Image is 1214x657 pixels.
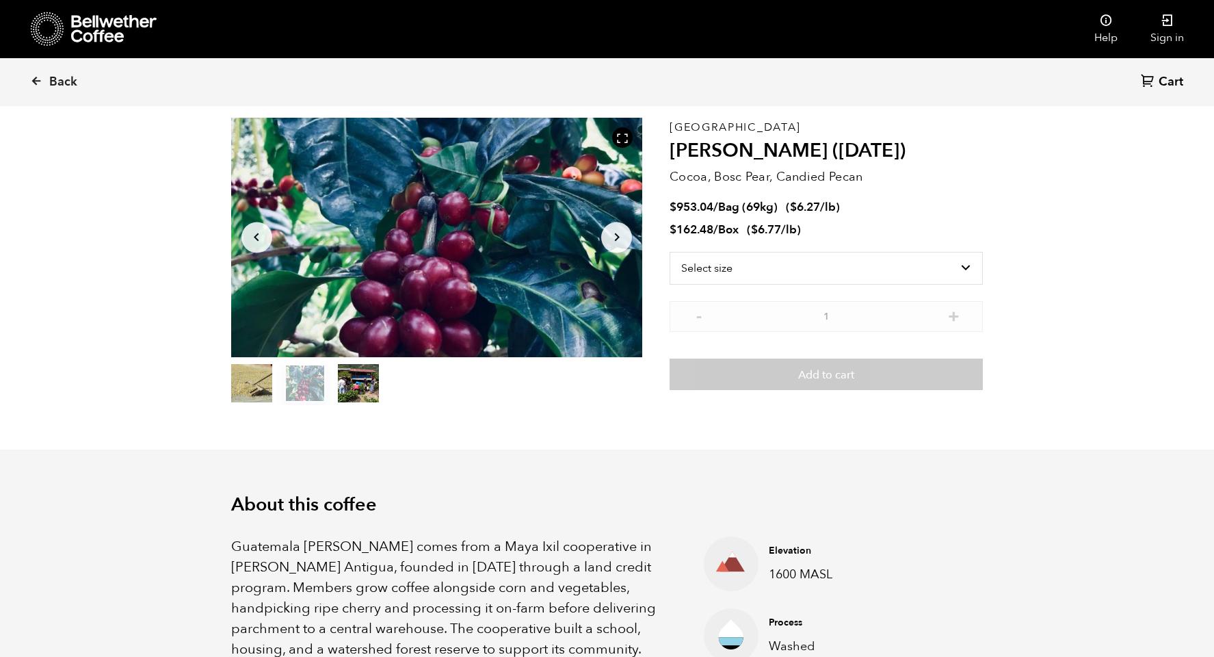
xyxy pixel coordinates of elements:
span: $ [790,199,797,215]
span: $ [751,222,758,237]
span: $ [670,199,676,215]
span: ( ) [786,199,840,215]
p: 1600 MASL [769,565,958,584]
span: / [713,199,718,215]
span: Bag (69kg) [718,199,778,215]
span: Box [718,222,739,237]
span: Back [49,74,77,90]
button: + [945,308,962,322]
button: Add to cart [670,359,983,390]
bdi: 6.27 [790,199,820,215]
span: / [713,222,718,237]
a: Cart [1141,73,1187,92]
bdi: 6.77 [751,222,781,237]
p: Cocoa, Bosc Pear, Candied Pecan [670,168,983,186]
p: Washed [769,637,958,656]
span: /lb [781,222,797,237]
span: $ [670,222,676,237]
bdi: 953.04 [670,199,713,215]
h4: Process [769,616,958,630]
h4: Elevation [769,544,958,558]
span: Cart [1159,74,1183,90]
h2: About this coffee [231,494,984,516]
button: - [690,308,707,322]
span: ( ) [747,222,801,237]
h2: [PERSON_NAME] ([DATE]) [670,140,983,163]
span: /lb [820,199,836,215]
bdi: 162.48 [670,222,713,237]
